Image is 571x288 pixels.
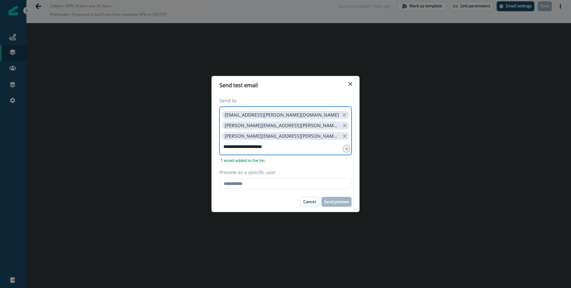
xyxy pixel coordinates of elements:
[343,145,350,153] div: 3
[225,123,340,128] p: [PERSON_NAME][EMAIL_ADDRESS][PERSON_NAME][DOMAIN_NAME]
[342,122,348,129] button: close
[219,81,258,89] p: Send test email
[341,112,348,118] button: close
[300,197,319,207] button: Cancel
[342,133,348,139] button: close
[225,112,339,118] p: [EMAIL_ADDRESS][PERSON_NAME][DOMAIN_NAME]
[324,199,349,204] p: Send preview
[345,79,356,89] button: Close
[219,158,266,163] p: 1 email added to the list
[219,97,348,104] label: Send to
[225,133,340,139] p: [PERSON_NAME][EMAIL_ADDRESS][PERSON_NAME][DOMAIN_NAME]
[219,169,348,176] label: Preview as a specific user
[303,199,316,204] p: Cancel
[322,197,352,207] button: Send preview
